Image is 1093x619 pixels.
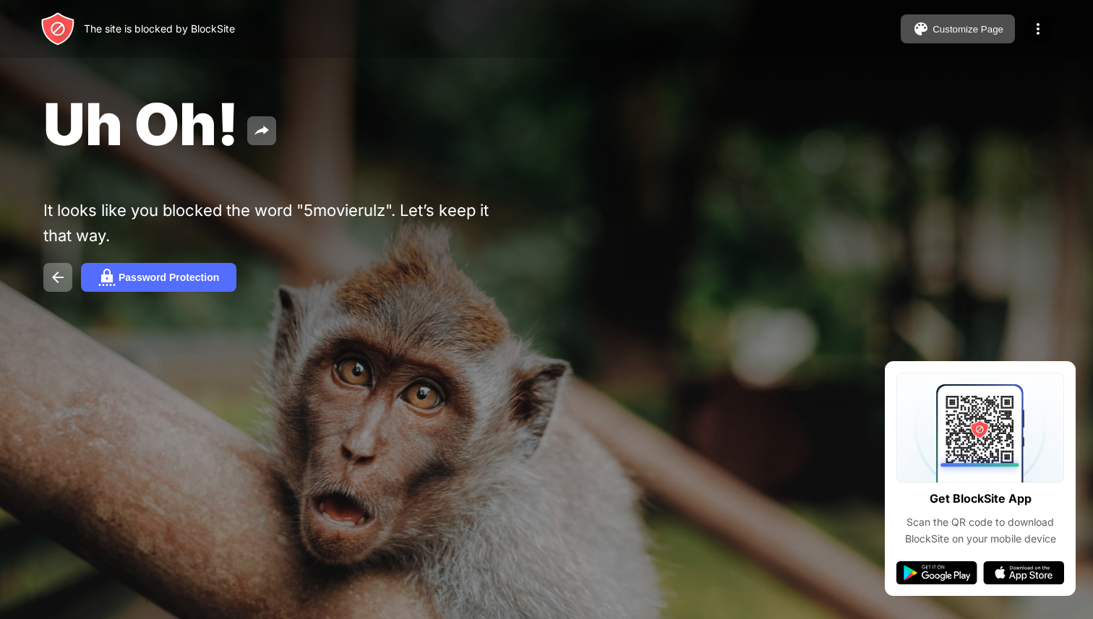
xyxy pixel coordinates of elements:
img: header-logo.svg [40,12,75,46]
div: Get BlockSite App [930,488,1032,509]
button: Password Protection [81,263,236,292]
div: Scan the QR code to download BlockSite on your mobile device [896,514,1064,547]
span: Uh Oh! [43,89,239,159]
img: share.svg [253,122,270,139]
img: google-play.svg [896,561,977,584]
div: Password Protection [119,272,219,283]
div: It looks like you blocked the word "5movierulz". Let’s keep it that way. [43,198,490,248]
img: app-store.svg [983,561,1064,584]
div: Customize Page [933,24,1003,35]
img: menu-icon.svg [1029,20,1047,38]
img: password.svg [98,269,116,286]
img: back.svg [49,269,67,286]
img: pallet.svg [912,20,930,38]
img: qrcode.svg [896,373,1064,482]
div: The site is blocked by BlockSite [84,21,235,37]
button: Customize Page [901,14,1015,43]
